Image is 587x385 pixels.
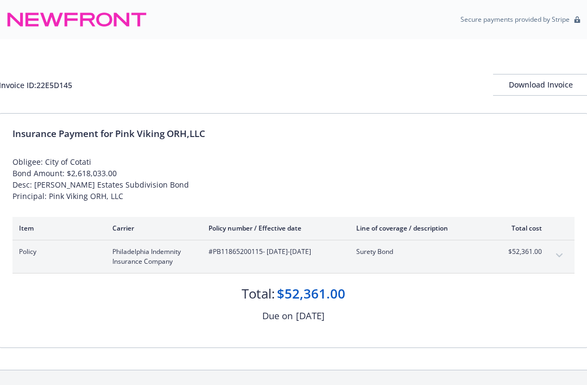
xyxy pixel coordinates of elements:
div: PolicyPhiladelphia Indemnity Insurance Company#PB11865200115- [DATE]-[DATE]Surety Bond$52,361.00e... [12,240,575,273]
p: Secure payments provided by Stripe [460,15,570,24]
div: Total: [242,284,275,303]
span: #PB11865200115 - [DATE]-[DATE] [209,247,339,257]
div: Insurance Payment for Pink Viking ORH,LLC [12,127,575,141]
div: Item [19,223,95,233]
div: $52,361.00 [277,284,345,303]
div: Line of coverage / description [356,223,484,233]
span: Philadelphia Indemnity Insurance Company [112,247,191,266]
div: Obligee: City of Cotati Bond Amount: $2,618,033.00 Desc: [PERSON_NAME] Estates Subdivision Bond P... [12,156,575,202]
span: $52,361.00 [501,247,542,257]
div: Due on [262,309,293,323]
div: Carrier [112,223,191,233]
div: Total cost [501,223,542,233]
span: Surety Bond [356,247,484,257]
div: [DATE] [296,309,325,323]
button: expand content [551,247,568,264]
div: Policy number / Effective date [209,223,339,233]
span: Policy [19,247,95,257]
